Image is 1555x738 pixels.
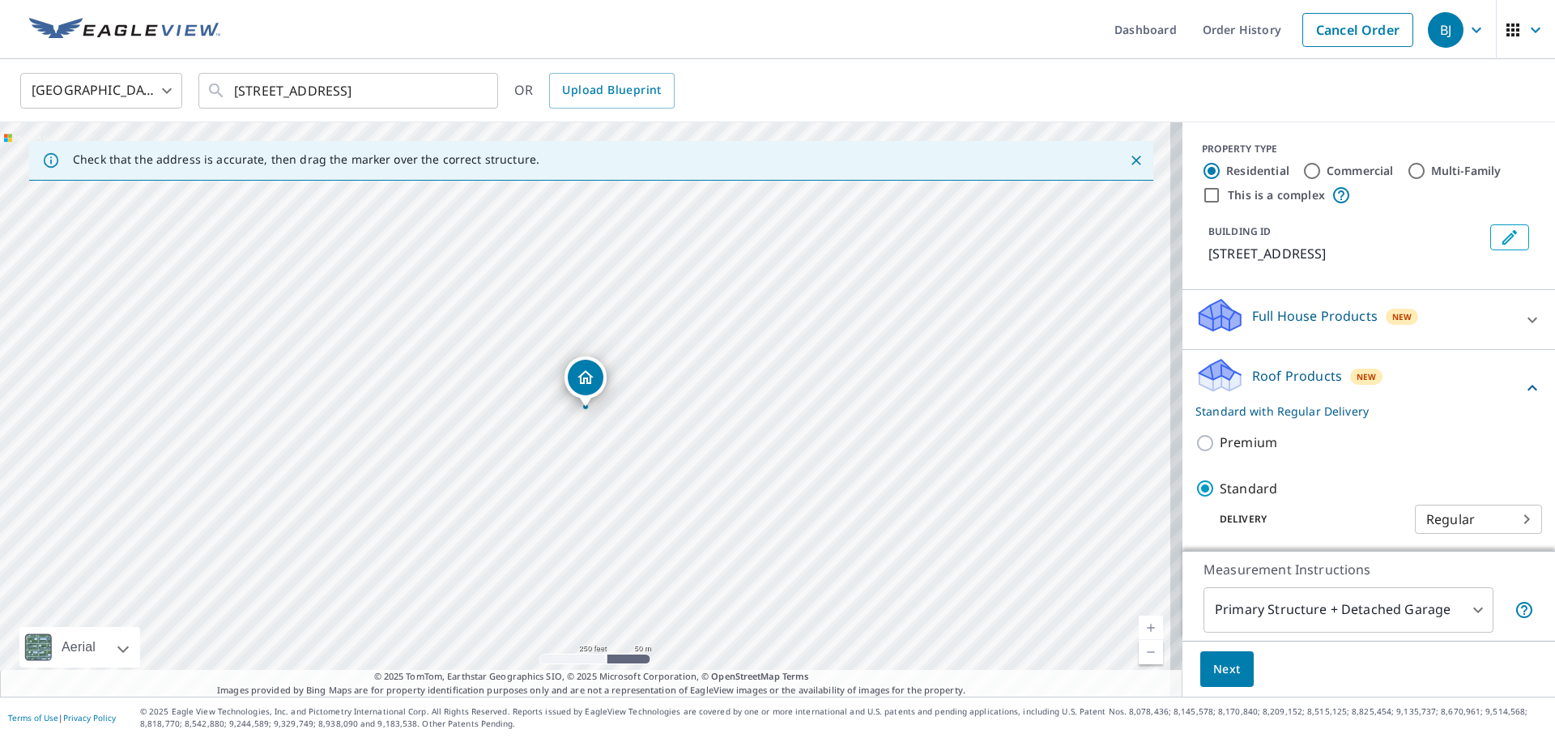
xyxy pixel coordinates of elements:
[1357,370,1377,383] span: New
[1415,497,1542,542] div: Regular
[1220,433,1277,453] p: Premium
[1515,600,1534,620] span: Your report will include the primary structure and a detached garage if one exists.
[1252,366,1342,386] p: Roof Products
[1327,163,1394,179] label: Commercial
[549,73,674,109] a: Upload Blueprint
[1490,224,1529,250] button: Edit building 1
[1226,163,1289,179] label: Residential
[8,712,58,723] a: Terms of Use
[1200,651,1254,688] button: Next
[514,73,675,109] div: OR
[140,706,1547,730] p: © 2025 Eagle View Technologies, Inc. and Pictometry International Corp. All Rights Reserved. Repo...
[1208,224,1271,238] p: BUILDING ID
[564,356,607,407] div: Dropped pin, building 1, Residential property, 6947 Daisy Ln Citrus Heights, CA 95621
[19,627,140,668] div: Aerial
[1428,12,1463,48] div: BJ
[20,68,182,113] div: [GEOGRAPHIC_DATA]
[1431,163,1502,179] label: Multi-Family
[1204,560,1534,579] p: Measurement Instructions
[1228,187,1325,203] label: This is a complex
[1195,512,1415,527] p: Delivery
[1220,479,1277,499] p: Standard
[1139,616,1163,640] a: Current Level 17, Zoom In
[562,80,661,100] span: Upload Blueprint
[1126,150,1147,171] button: Close
[374,670,809,684] span: © 2025 TomTom, Earthstar Geographics SIO, © 2025 Microsoft Corporation, ©
[1195,403,1523,420] p: Standard with Regular Delivery
[1195,356,1542,420] div: Roof ProductsNewStandard with Regular Delivery
[234,68,465,113] input: Search by address or latitude-longitude
[1252,306,1378,326] p: Full House Products
[1195,296,1542,343] div: Full House ProductsNew
[711,670,779,682] a: OpenStreetMap
[8,713,116,723] p: |
[1202,142,1536,156] div: PROPERTY TYPE
[29,18,220,42] img: EV Logo
[1392,310,1412,323] span: New
[63,712,116,723] a: Privacy Policy
[73,152,539,167] p: Check that the address is accurate, then drag the marker over the correct structure.
[782,670,809,682] a: Terms
[57,627,100,668] div: Aerial
[1213,659,1241,680] span: Next
[1208,244,1484,263] p: [STREET_ADDRESS]
[1302,13,1413,47] a: Cancel Order
[1204,587,1493,633] div: Primary Structure + Detached Garage
[1139,640,1163,664] a: Current Level 17, Zoom Out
